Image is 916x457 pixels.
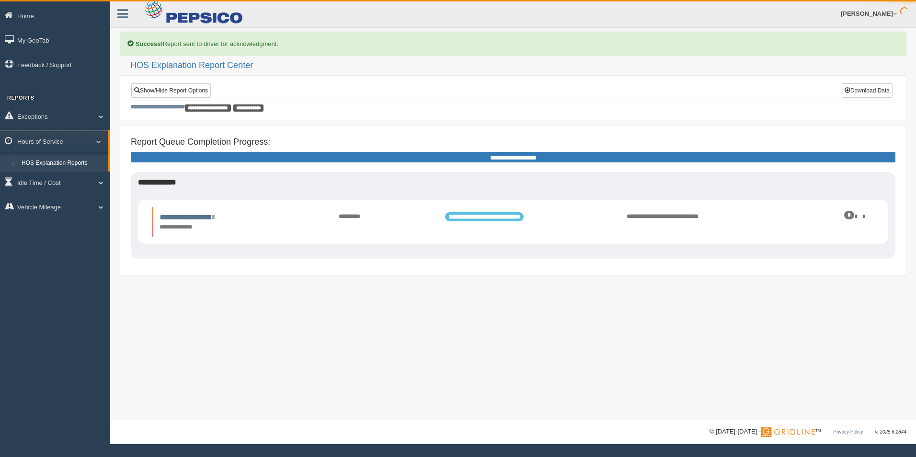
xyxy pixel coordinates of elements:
[136,40,163,47] b: Success!
[152,207,874,236] li: Expand
[875,429,906,434] span: v. 2025.6.2844
[17,155,108,172] a: HOS Explanation Reports
[842,83,893,98] button: Download Data
[120,32,906,56] div: Report sent to driver for acknowledgment.
[761,427,815,437] img: Gridline
[131,83,211,98] a: Show/Hide Report Options
[130,61,906,70] h2: HOS Explanation Report Center
[710,427,906,437] div: © [DATE]-[DATE] - ™
[833,429,863,434] a: Privacy Policy
[131,137,895,147] h4: Report Queue Completion Progress:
